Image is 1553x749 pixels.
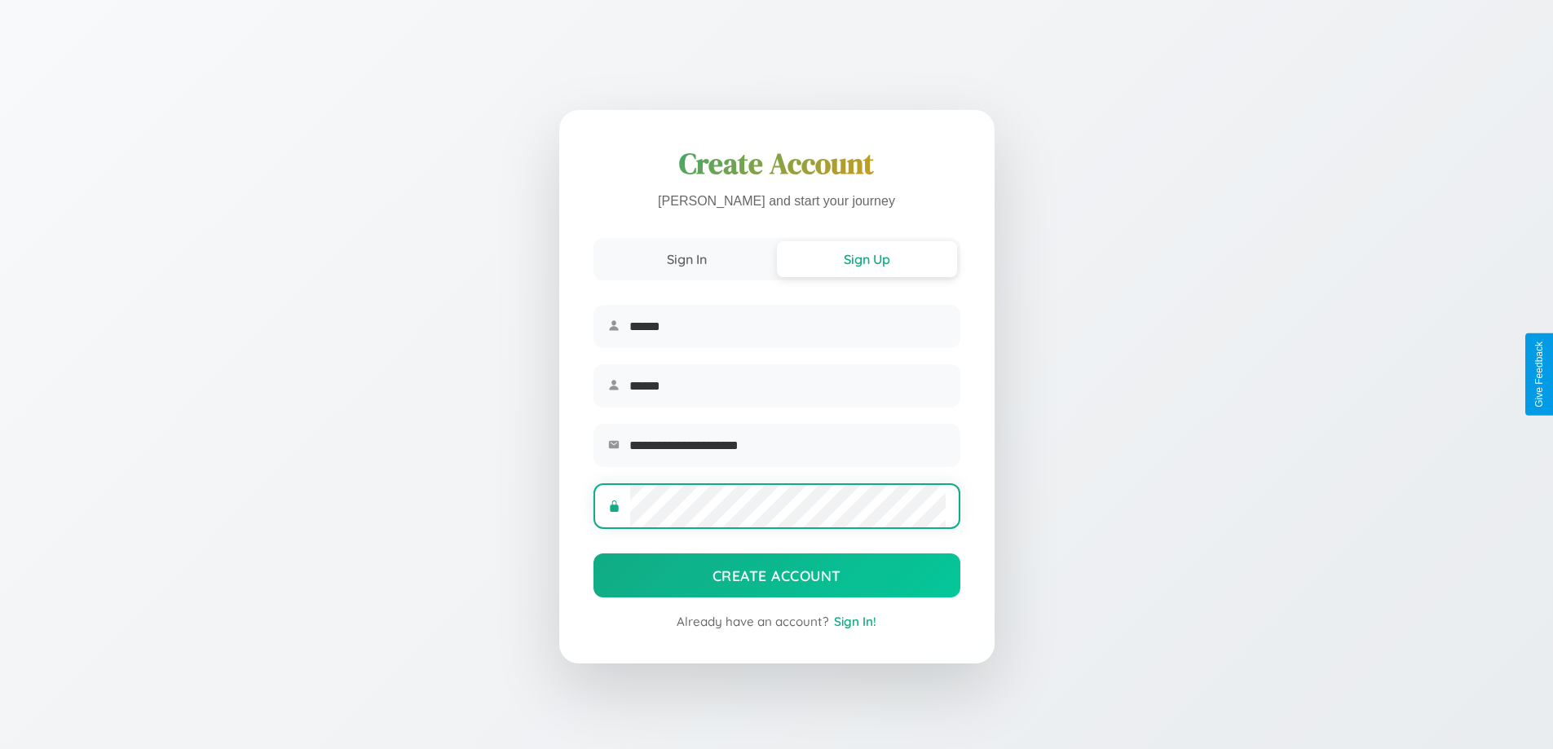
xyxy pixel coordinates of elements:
[834,614,876,629] span: Sign In!
[593,190,960,214] p: [PERSON_NAME] and start your journey
[1533,341,1545,408] div: Give Feedback
[593,614,960,629] div: Already have an account?
[597,241,777,277] button: Sign In
[593,553,960,597] button: Create Account
[777,241,957,277] button: Sign Up
[593,144,960,183] h1: Create Account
